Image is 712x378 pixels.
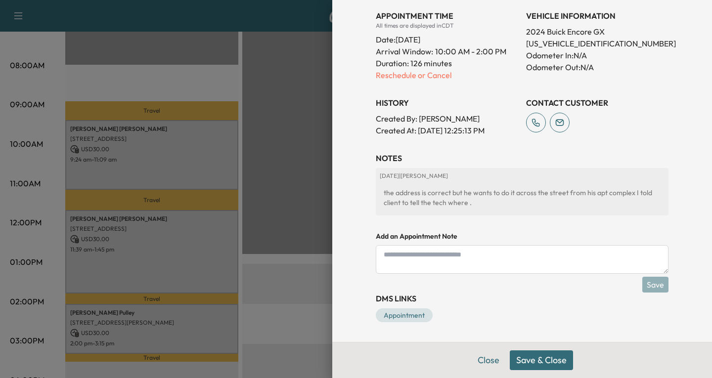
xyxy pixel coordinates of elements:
p: Odometer Out: N/A [526,61,668,73]
p: 2024 Buick Encore GX [526,26,668,38]
p: Odometer In: N/A [526,49,668,61]
h3: History [376,97,518,109]
div: All times are displayed in CDT [376,22,518,30]
a: Appointment [376,308,433,322]
button: Save & Close [510,350,573,370]
h3: CONTACT CUSTOMER [526,97,668,109]
span: 10:00 AM - 2:00 PM [435,45,506,57]
button: Close [471,350,506,370]
p: Arrival Window: [376,45,518,57]
h3: NOTES [376,152,668,164]
p: Created By : [PERSON_NAME] [376,113,518,125]
h3: VEHICLE INFORMATION [526,10,668,22]
div: the address is correct but he wants to do it across the street from his apt complex I told client... [380,184,665,211]
h4: Add an Appointment Note [376,231,668,241]
h3: APPOINTMENT TIME [376,10,518,22]
p: Created At : [DATE] 12:25:13 PM [376,125,518,136]
p: Reschedule or Cancel [376,69,518,81]
div: Date: [DATE] [376,30,518,45]
p: [US_VEHICLE_IDENTIFICATION_NUMBER] [526,38,668,49]
p: Duration: 126 minutes [376,57,518,69]
p: [DATE] | [PERSON_NAME] [380,172,665,180]
h3: DMS Links [376,293,668,304]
